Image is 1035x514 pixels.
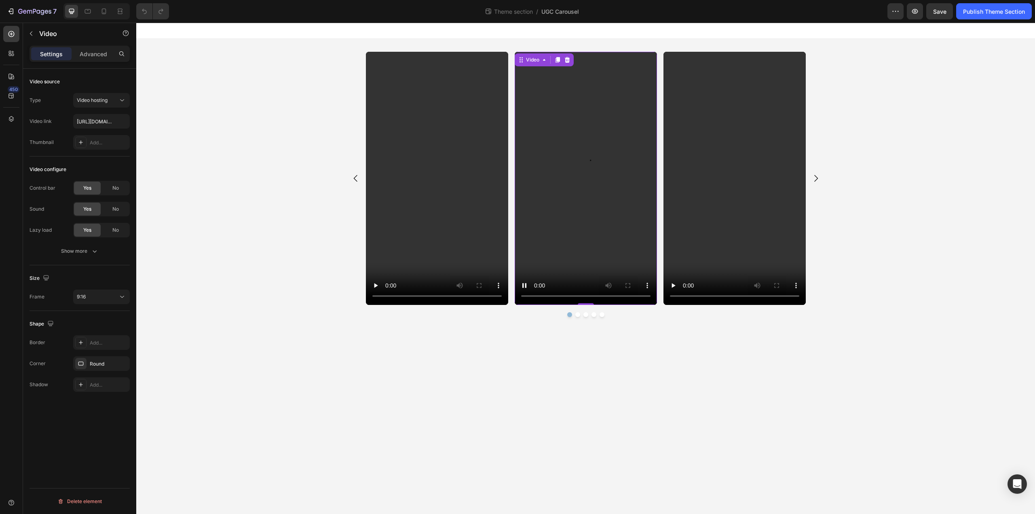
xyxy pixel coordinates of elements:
div: Control bar [30,184,55,192]
p: 7 [53,6,57,16]
span: / [536,7,538,16]
span: UGC Carousel [541,7,579,16]
p: Settings [40,50,63,58]
button: Carousel Next Arrow [668,144,691,167]
video: Video [378,29,521,282]
video: Video [527,29,670,282]
span: Theme section [492,7,534,16]
span: Save [933,8,946,15]
button: Save [926,3,953,19]
div: Sound [30,205,44,213]
div: Thumbnail [30,139,54,146]
span: No [112,226,119,234]
div: Video [388,34,405,41]
button: 7 [3,3,60,19]
div: Video link [30,118,52,125]
div: Delete element [57,497,102,506]
div: Size [30,273,51,284]
div: Border [30,339,45,346]
div: Add... [90,381,128,389]
video: Video [230,29,372,282]
span: 9:16 [77,294,86,300]
button: Dot [431,290,436,294]
span: No [112,184,119,192]
div: Shape [30,319,55,330]
button: Dot [447,290,452,294]
button: Carousel Back Arrow [208,144,231,167]
span: No [112,205,119,213]
p: Advanced [80,50,107,58]
div: Shadow [30,381,48,388]
span: Video hosting [77,97,108,103]
div: Video configure [30,166,66,173]
button: Delete element [30,495,130,508]
div: Type [30,97,41,104]
div: Show more [61,247,99,255]
span: Yes [83,226,91,234]
div: Publish Theme Section [963,7,1025,16]
button: Dot [463,290,468,294]
span: Yes [83,205,91,213]
div: Undo/Redo [136,3,169,19]
iframe: Design area [136,23,1035,514]
p: Video [39,29,108,38]
div: Corner [30,360,46,367]
div: Lazy load [30,226,52,234]
div: Add... [90,139,128,146]
button: Dot [439,290,444,294]
button: Show more [30,244,130,258]
button: 9:16 [73,290,130,304]
div: Open Intercom Messenger [1008,474,1027,494]
button: Dot [455,290,460,294]
div: 450 [8,86,19,93]
div: Add... [90,339,128,347]
span: Yes [83,184,91,192]
button: Video hosting [73,93,130,108]
input: Insert video url here [73,114,130,129]
div: Round [90,360,128,368]
div: Video source [30,78,60,85]
div: Frame [30,293,44,300]
button: Publish Theme Section [956,3,1032,19]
